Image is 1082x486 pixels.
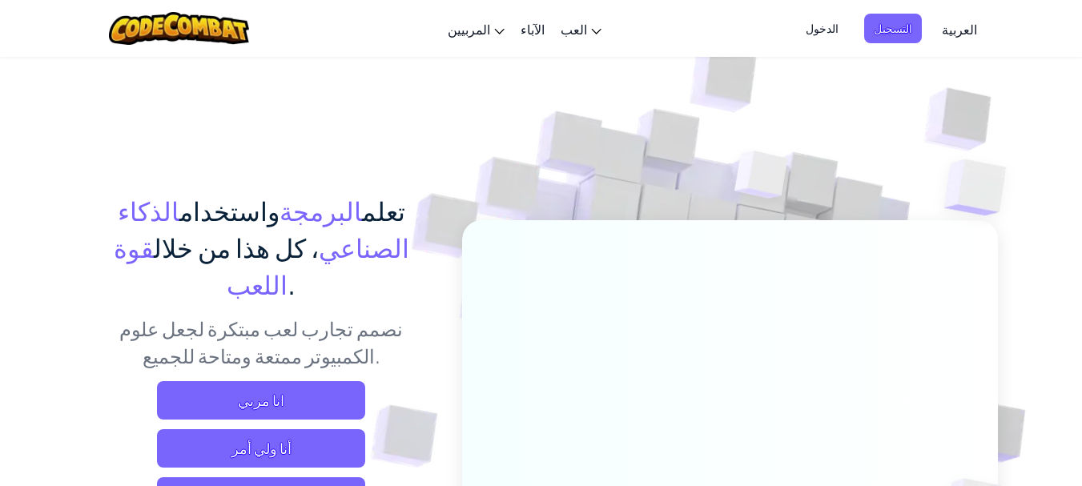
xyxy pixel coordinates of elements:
[553,7,609,50] a: العب
[942,21,977,38] span: العربية
[513,7,553,50] a: الآباء
[704,119,819,239] img: Overlap cubes
[85,315,438,369] p: نصمم تجارب لعب مبتكرة لجعل علوم الكمبيوتر ممتعة ومتاحة للجميع.
[280,195,362,227] span: البرمجة
[179,195,280,227] span: واستخدام
[157,381,365,420] a: انا مربي
[157,429,365,468] a: أنا ولي أمر
[864,14,922,43] button: التسجيل
[561,21,587,38] span: العب
[114,231,288,300] span: قوة اللعب
[934,7,985,50] a: العربية
[154,231,319,263] span: ، كل هذا من خلال
[448,21,490,38] span: المربيين
[118,195,409,263] span: الذكاء الصناعي
[362,195,405,227] span: تعلم
[796,14,848,43] button: الدخول
[288,268,296,300] span: .
[109,12,249,45] img: CodeCombat logo
[912,120,1051,255] img: Overlap cubes
[440,7,513,50] a: المربيين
